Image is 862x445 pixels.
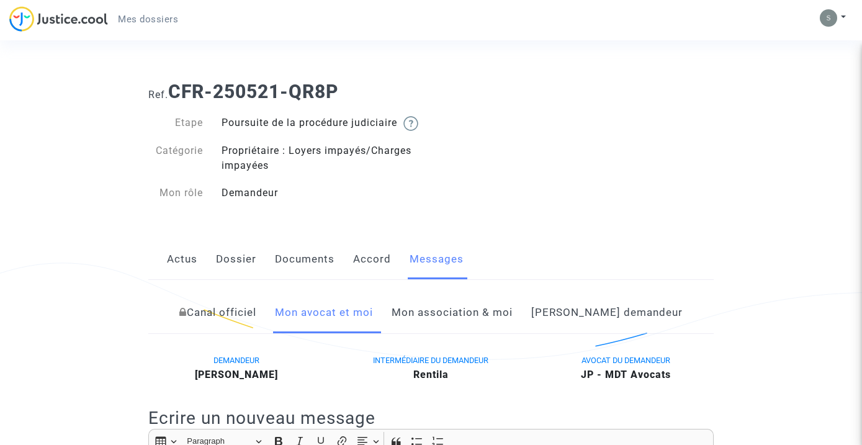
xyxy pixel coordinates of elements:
div: Mon rôle [139,186,212,200]
b: [PERSON_NAME] [195,369,278,380]
a: Mon avocat et moi [275,292,373,333]
a: Mes dossiers [108,10,188,29]
a: Messages [410,239,464,280]
a: [PERSON_NAME] demandeur [531,292,683,333]
span: INTERMÉDIAIRE DU DEMANDEUR [373,356,488,365]
div: Catégorie [139,143,212,173]
span: DEMANDEUR [213,356,259,365]
div: Propriétaire : Loyers impayés/Charges impayées [212,143,431,173]
div: Etape [139,115,212,131]
a: Dossier [216,239,256,280]
span: AVOCAT DU DEMANDEUR [581,356,670,365]
b: JP - MDT Avocats [581,369,671,380]
div: Poursuite de la procédure judiciaire [212,115,431,131]
a: Documents [275,239,334,280]
img: jc-logo.svg [9,6,108,32]
div: Demandeur [212,186,431,200]
span: Mes dossiers [118,14,178,25]
a: Accord [353,239,391,280]
h2: Ecrire un nouveau message [148,407,714,429]
a: Mon association & moi [392,292,513,333]
img: 6e7af4aba0fdf0f2650cbc0b7d321e92 [820,9,837,27]
img: help.svg [403,116,418,131]
b: Rentila [413,369,449,380]
span: Ref. [148,89,168,101]
b: CFR-250521-QR8P [168,81,338,102]
a: Canal officiel [179,292,256,333]
a: Actus [167,239,197,280]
